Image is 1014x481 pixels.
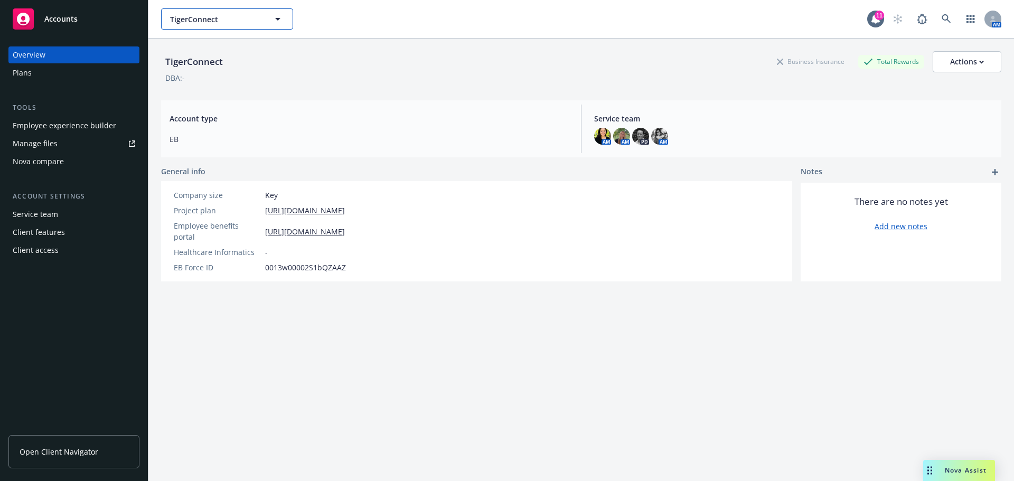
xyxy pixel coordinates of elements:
div: Manage files [13,135,58,152]
div: Total Rewards [858,55,924,68]
span: TigerConnect [170,14,261,25]
a: Client access [8,242,139,259]
a: Overview [8,46,139,63]
a: Plans [8,64,139,81]
a: Report a Bug [912,8,933,30]
span: 0013w00002S1bQZAAZ [265,262,346,273]
div: 11 [875,11,884,20]
img: photo [632,128,649,145]
button: Nova Assist [923,460,995,481]
span: Key [265,190,278,201]
div: Nova compare [13,153,64,170]
span: Service team [594,113,993,124]
div: Employee benefits portal [174,220,261,242]
a: add [989,166,1001,178]
div: Tools [8,102,139,113]
div: EB Force ID [174,262,261,273]
img: photo [651,128,668,145]
button: TigerConnect [161,8,293,30]
a: Service team [8,206,139,223]
span: Nova Assist [945,466,987,475]
span: Accounts [44,15,78,23]
div: Actions [950,52,984,72]
div: Overview [13,46,45,63]
span: Notes [801,166,822,178]
span: EB [170,134,568,145]
a: Manage files [8,135,139,152]
a: [URL][DOMAIN_NAME] [265,205,345,216]
span: - [265,247,268,258]
a: Add new notes [875,221,927,232]
div: Business Insurance [772,55,850,68]
div: Healthcare Informatics [174,247,261,258]
div: Plans [13,64,32,81]
a: Client features [8,224,139,241]
img: photo [613,128,630,145]
div: Drag to move [923,460,936,481]
a: Start snowing [887,8,908,30]
div: TigerConnect [161,55,227,69]
a: Accounts [8,4,139,34]
a: Nova compare [8,153,139,170]
a: Employee experience builder [8,117,139,134]
div: DBA: - [165,72,185,83]
span: General info [161,166,205,177]
img: photo [594,128,611,145]
div: Client features [13,224,65,241]
div: Project plan [174,205,261,216]
a: Switch app [960,8,981,30]
a: [URL][DOMAIN_NAME] [265,226,345,237]
span: Open Client Navigator [20,446,98,457]
div: Service team [13,206,58,223]
a: Search [936,8,957,30]
span: There are no notes yet [855,195,948,208]
div: Company size [174,190,261,201]
span: Account type [170,113,568,124]
button: Actions [933,51,1001,72]
div: Client access [13,242,59,259]
div: Account settings [8,191,139,202]
div: Employee experience builder [13,117,116,134]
